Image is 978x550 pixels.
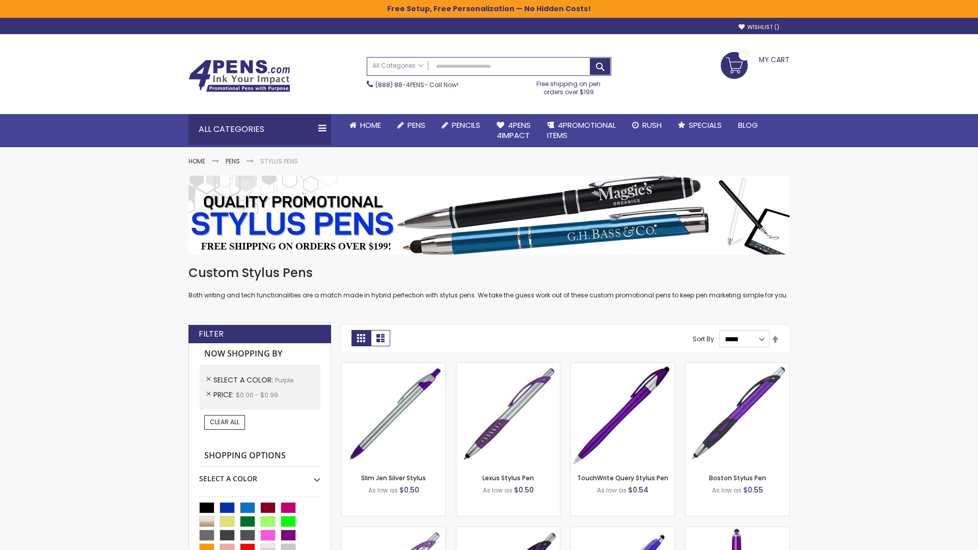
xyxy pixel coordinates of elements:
[689,120,722,130] span: Specials
[456,363,560,466] img: Lexus Stylus Pen-Purple
[628,485,648,495] span: $0.54
[213,375,275,385] span: Select A Color
[624,114,670,136] a: Rush
[452,120,480,130] span: Pencils
[236,391,278,399] span: $0.00 - $0.99
[482,474,534,482] a: Lexus Stylus Pen
[199,466,320,484] div: Select A Color
[642,120,662,130] span: Rush
[199,445,320,467] strong: Shopping Options
[497,120,531,141] span: 4Pens 4impact
[571,527,674,535] a: Sierra Stylus Twist Pen-Purple
[456,527,560,535] a: Lexus Metallic Stylus Pen-Purple
[188,265,790,300] div: Both writing and tech functionalities are a match made in hybrid perfection with stylus pens. We ...
[407,120,425,130] span: Pens
[188,265,790,281] h1: Custom Stylus Pens
[372,62,423,70] span: All Categories
[547,120,616,141] span: 4PROMOTIONAL ITEMS
[433,114,488,136] a: Pencils
[514,485,534,495] span: $0.50
[375,80,424,89] a: (888) 88-4PENS
[342,527,445,535] a: Boston Silver Stylus Pen-Purple
[226,157,240,166] a: Pens
[188,176,790,255] img: Stylus Pens
[577,474,668,482] a: TouchWrite Query Stylus Pen
[539,114,624,147] a: 4PROMOTIONALITEMS
[670,114,730,136] a: Specials
[597,486,627,494] span: As low as
[693,335,714,343] label: Sort By
[367,58,428,74] a: All Categories
[260,157,298,166] strong: Stylus Pens
[571,363,674,466] img: TouchWrite Query Stylus Pen-Purple
[730,114,766,136] a: Blog
[188,114,331,145] div: All Categories
[709,474,766,482] a: Boston Stylus Pen
[361,474,426,482] a: Slim Jen Silver Stylus
[360,120,381,130] span: Home
[342,363,445,466] img: Slim Jen Silver Stylus-Purple
[188,157,205,166] a: Home
[739,23,779,31] a: Wishlist
[389,114,433,136] a: Pens
[275,376,293,384] span: Purple
[399,485,419,495] span: $0.50
[204,415,245,429] a: Clear All
[686,363,789,466] img: Boston Stylus Pen-Purple
[199,343,320,365] strong: Now Shopping by
[571,363,674,371] a: TouchWrite Query Stylus Pen-Purple
[213,390,236,400] span: Price
[456,363,560,371] a: Lexus Stylus Pen-Purple
[712,486,742,494] span: As low as
[743,485,763,495] span: $0.55
[686,363,789,371] a: Boston Stylus Pen-Purple
[351,330,371,346] strong: Grid
[199,328,224,340] strong: Filter
[188,60,290,92] img: 4Pens Custom Pens and Promotional Products
[526,76,612,96] div: Free shipping on pen orders over $199
[342,363,445,371] a: Slim Jen Silver Stylus-Purple
[210,418,239,426] span: Clear All
[341,114,389,136] a: Home
[375,80,458,89] span: - Call Now!
[488,114,539,147] a: 4Pens4impact
[686,527,789,535] a: TouchWrite Command Stylus Pen-Purple
[483,486,512,494] span: As low as
[368,486,398,494] span: As low as
[738,120,758,130] span: Blog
